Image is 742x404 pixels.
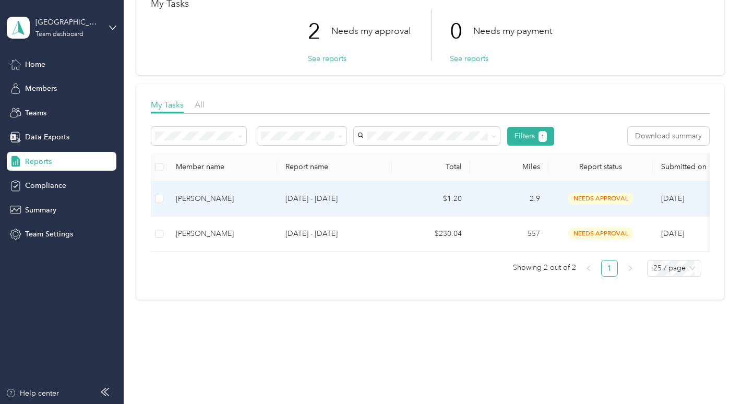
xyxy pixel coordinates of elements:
span: needs approval [568,228,633,240]
button: left [580,260,597,277]
button: Filters1 [507,127,555,146]
td: 2.9 [470,182,548,217]
a: 1 [602,260,617,276]
button: 1 [538,131,547,142]
span: Showing 2 out of 2 [513,260,576,276]
span: Teams [25,108,46,118]
div: [PERSON_NAME] [176,228,269,240]
button: right [622,260,639,277]
div: Team dashboard [35,31,83,38]
span: left [585,265,592,271]
p: 2 [308,9,331,53]
span: All [195,100,205,110]
li: Next Page [622,260,639,277]
td: $1.20 [392,182,470,217]
span: right [627,265,633,271]
span: needs approval [568,193,633,205]
span: Report status [557,162,644,171]
span: Data Exports [25,132,69,142]
span: Compliance [25,180,66,191]
p: Needs my payment [473,25,552,38]
td: 557 [470,217,548,252]
div: [PERSON_NAME] [176,193,269,205]
th: Report name [277,153,392,182]
button: See reports [308,53,346,64]
iframe: Everlance-gr Chat Button Frame [684,346,742,404]
th: Submitted on [653,153,731,182]
p: [DATE] - [DATE] [285,228,384,240]
span: Summary [25,205,56,216]
li: Previous Page [580,260,597,277]
button: Download summary [628,127,709,145]
p: [DATE] - [DATE] [285,193,384,205]
td: $230.04 [392,217,470,252]
span: [DATE] [661,229,684,238]
span: Home [25,59,45,70]
button: See reports [450,53,488,64]
div: [GEOGRAPHIC_DATA] [35,17,101,28]
div: Member name [176,162,269,171]
div: Miles [478,162,540,171]
span: 25 / page [653,260,695,276]
button: Help center [6,388,59,399]
span: Members [25,83,57,94]
span: Reports [25,156,52,167]
span: 1 [541,132,544,141]
th: Member name [167,153,277,182]
p: 0 [450,9,473,53]
span: Team Settings [25,229,73,240]
div: Total [400,162,462,171]
span: [DATE] [661,194,684,203]
p: Needs my approval [331,25,411,38]
span: My Tasks [151,100,184,110]
div: Page Size [647,260,701,277]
